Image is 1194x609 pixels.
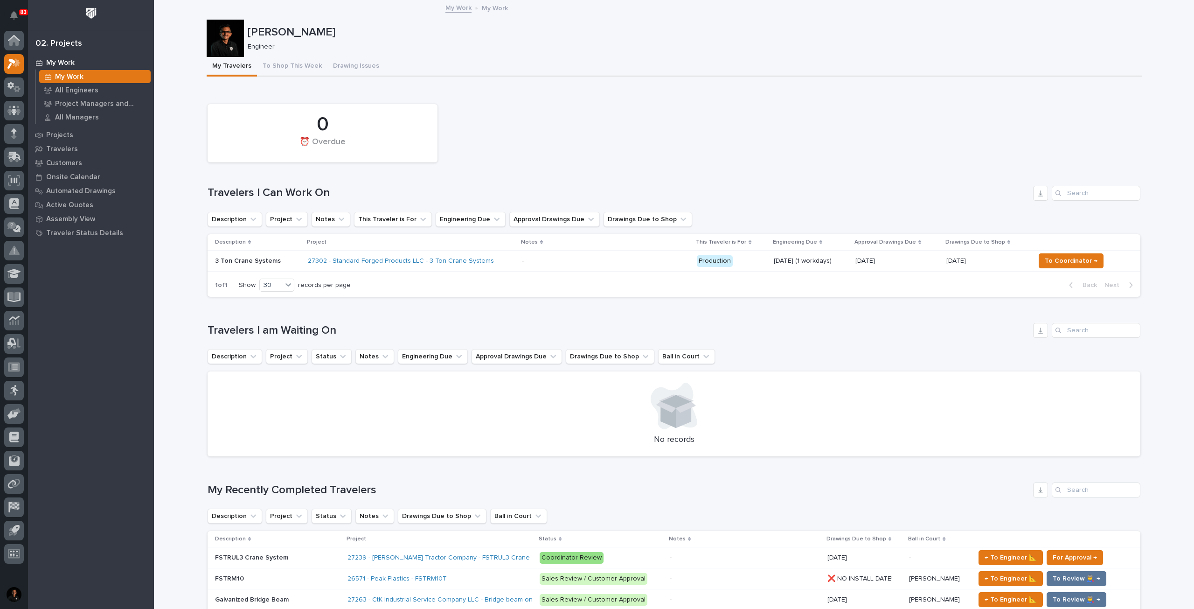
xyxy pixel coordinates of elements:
[308,257,494,265] a: 27302 - Standard Forged Products LLC - 3 Ton Crane Systems
[223,113,422,136] div: 0
[908,534,940,544] p: Ball in Court
[208,483,1029,497] h1: My Recently Completed Travelers
[46,59,75,67] p: My Work
[827,573,895,583] p: ❌ NO INSTALL DATE!
[347,575,447,583] a: 26571 - Peak Plastics - FSTRM10T
[979,592,1043,607] button: ← To Engineer 📐
[979,571,1043,586] button: ← To Engineer 📐
[208,349,262,364] button: Description
[540,552,604,564] div: Coordinator Review
[36,70,154,83] a: My Work
[55,113,99,122] p: All Managers
[46,215,95,224] p: Assembly View
[28,226,154,240] a: Traveler Status Details
[445,2,472,13] a: My Work
[521,237,538,247] p: Notes
[1052,323,1140,338] input: Search
[223,137,422,157] div: ⏰ Overdue
[46,229,123,238] p: Traveler Status Details
[36,111,154,124] a: All Managers
[312,509,352,524] button: Status
[774,257,848,265] p: [DATE] (1 workdays)
[773,237,817,247] p: Engineering Due
[215,237,246,247] p: Description
[347,534,366,544] p: Project
[266,212,308,227] button: Project
[670,596,672,604] div: -
[979,550,1043,565] button: ← To Engineer 📐
[219,435,1129,445] p: No records
[83,5,100,22] img: Workspace Logo
[208,212,262,227] button: Description
[1052,186,1140,201] div: Search
[1053,573,1100,584] span: To Review 👨‍🏭 →
[4,585,24,604] button: users-avatar
[36,84,154,97] a: All Engineers
[540,573,647,585] div: Sales Review / Customer Approval
[985,573,1037,584] span: ← To Engineer 📐
[540,594,647,606] div: Sales Review / Customer Approval
[1039,253,1104,268] button: To Coordinator →
[207,57,257,77] button: My Travelers
[215,573,246,583] p: FSTRM10
[55,73,83,81] p: My Work
[215,594,291,604] p: Galvanized Bridge Beam
[298,281,351,289] p: records per page
[46,173,100,182] p: Onsite Calendar
[208,568,1140,589] tr: FSTRM10FSTRM10 26571 - Peak Plastics - FSTRM10T Sales Review / Customer Approval- ❌ NO INSTALL DA...
[215,534,246,544] p: Description
[1045,255,1097,266] span: To Coordinator →
[1101,281,1140,289] button: Next
[28,128,154,142] a: Projects
[208,274,235,297] p: 1 of 1
[946,255,968,265] p: [DATE]
[266,349,308,364] button: Project
[46,201,93,210] p: Active Quotes
[307,237,326,247] p: Project
[670,575,672,583] div: -
[4,6,24,25] button: Notifications
[248,43,1134,51] p: Engineer
[257,57,327,77] button: To Shop This Week
[398,509,486,524] button: Drawings Due to Shop
[55,86,98,95] p: All Engineers
[827,552,849,562] p: [DATE]
[327,57,385,77] button: Drawing Issues
[239,281,256,289] p: Show
[46,131,73,140] p: Projects
[1047,571,1106,586] button: To Review 👨‍🏭 →
[208,186,1029,200] h1: Travelers I Can Work On
[28,212,154,226] a: Assembly View
[28,156,154,170] a: Customers
[827,594,849,604] p: [DATE]
[46,159,82,168] p: Customers
[1053,594,1100,605] span: To Review 👨‍🏭 →
[855,257,939,265] p: [DATE]
[21,9,27,15] p: 83
[604,212,692,227] button: Drawings Due to Shop
[522,257,524,265] div: -
[28,142,154,156] a: Travelers
[12,11,24,26] div: Notifications83
[669,534,686,544] p: Notes
[35,39,82,49] div: 02. Projects
[509,212,600,227] button: Approval Drawings Due
[1053,552,1097,563] span: For Approval →
[347,554,554,562] a: 27239 - [PERSON_NAME] Tractor Company - FSTRUL3 Crane System
[354,212,432,227] button: This Traveler is For
[312,349,352,364] button: Status
[909,594,962,604] p: [PERSON_NAME]
[347,596,572,604] a: 27263 - CtK Industrial Service Company LLC - Bridge beam only, galvanized
[215,552,290,562] p: FSTRUL3 Crane System
[436,212,506,227] button: Engineering Due
[208,547,1140,568] tr: FSTRUL3 Crane SystemFSTRUL3 Crane System 27239 - [PERSON_NAME] Tractor Company - FSTRUL3 Crane Sy...
[260,280,282,290] div: 30
[28,56,154,70] a: My Work
[1052,483,1140,497] div: Search
[658,349,715,364] button: Ball in Court
[1047,592,1106,607] button: To Review 👨‍🏭 →
[208,251,1140,272] tr: 3 Ton Crane Systems27302 - Standard Forged Products LLC - 3 Ton Crane Systems - Production[DATE] ...
[208,509,262,524] button: Description
[854,237,916,247] p: Approval Drawings Due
